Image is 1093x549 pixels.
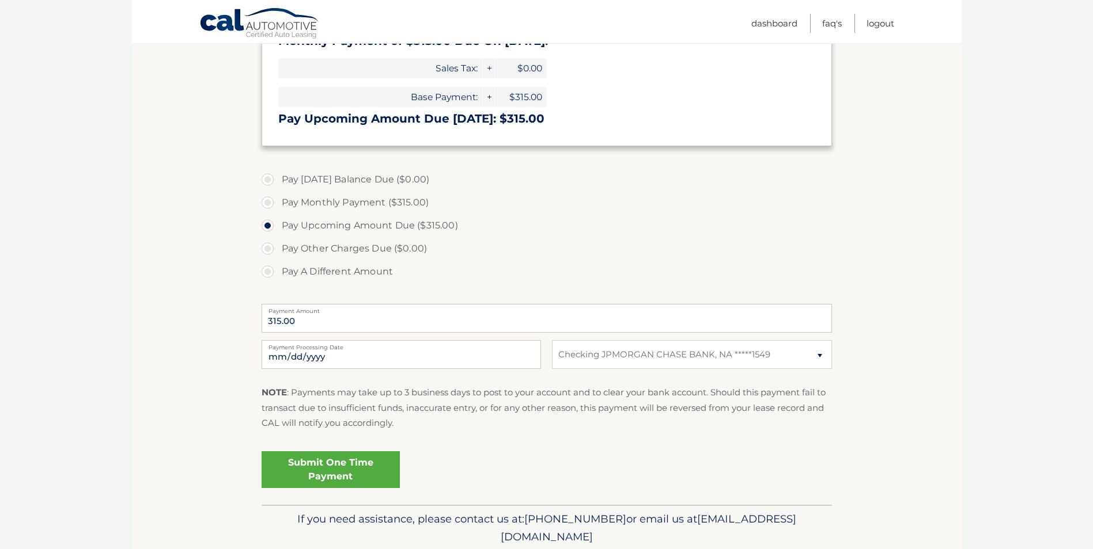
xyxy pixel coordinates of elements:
[262,237,832,260] label: Pay Other Charges Due ($0.00)
[262,340,541,349] label: Payment Processing Date
[751,14,797,33] a: Dashboard
[262,387,287,398] strong: NOTE
[262,191,832,214] label: Pay Monthly Payment ($315.00)
[262,168,832,191] label: Pay [DATE] Balance Due ($0.00)
[278,87,482,107] span: Base Payment:
[822,14,842,33] a: FAQ's
[269,510,825,547] p: If you need assistance, please contact us at: or email us at
[262,260,832,283] label: Pay A Different Amount
[262,340,541,369] input: Payment Date
[495,87,547,107] span: $315.00
[495,58,547,78] span: $0.00
[262,214,832,237] label: Pay Upcoming Amount Due ($315.00)
[483,87,494,107] span: +
[262,304,832,333] input: Payment Amount
[524,512,626,525] span: [PHONE_NUMBER]
[278,58,482,78] span: Sales Tax:
[262,385,832,430] p: : Payments may take up to 3 business days to post to your account and to clear your bank account....
[278,112,815,126] h3: Pay Upcoming Amount Due [DATE]: $315.00
[262,304,832,313] label: Payment Amount
[483,58,494,78] span: +
[262,451,400,488] a: Submit One Time Payment
[867,14,894,33] a: Logout
[199,7,320,41] a: Cal Automotive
